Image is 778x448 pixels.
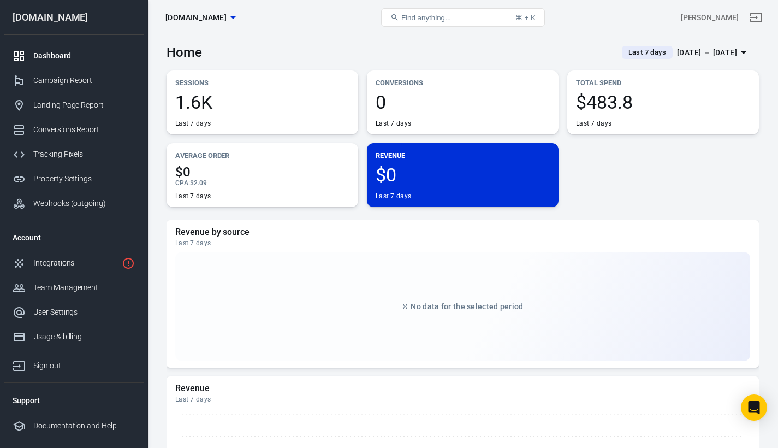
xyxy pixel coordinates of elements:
[376,77,550,89] p: Conversions
[175,166,349,179] span: $0
[677,46,737,60] div: [DATE] － [DATE]
[376,150,550,161] p: Revenue
[33,149,135,160] div: Tracking Pixels
[4,117,144,142] a: Conversions Report
[613,44,759,62] button: Last 7 days[DATE] － [DATE]
[4,191,144,216] a: Webhooks (outgoing)
[4,142,144,167] a: Tracking Pixels
[515,14,536,22] div: ⌘ + K
[4,275,144,300] a: Team Management
[161,8,240,28] button: [DOMAIN_NAME]
[175,383,750,394] h5: Revenue
[576,77,750,89] p: Total Spend
[4,167,144,191] a: Property Settings
[175,192,211,201] div: Last 7 days
[175,239,750,247] div: Last 7 days
[4,349,144,378] a: Sign out
[33,198,135,209] div: Webhooks (outgoing)
[175,395,750,404] div: Last 7 days
[4,251,144,275] a: Integrations
[4,325,144,349] a: Usage & billing
[741,394,767,421] div: Open Intercom Messenger
[576,93,750,111] span: $483.8
[381,8,545,27] button: Find anything...⌘ + K
[4,225,144,251] li: Account
[743,4,769,31] a: Sign out
[175,227,750,238] h5: Revenue by source
[175,77,349,89] p: Sessions
[33,173,135,185] div: Property Settings
[175,179,190,187] span: CPA :
[376,192,411,201] div: Last 7 days
[190,179,207,187] span: $2.09
[33,331,135,343] div: Usage & billing
[576,119,611,128] div: Last 7 days
[33,360,135,372] div: Sign out
[33,50,135,62] div: Dashboard
[167,45,202,60] h3: Home
[4,44,144,68] a: Dashboard
[33,257,117,269] div: Integrations
[175,150,349,161] p: Average Order
[33,75,135,86] div: Campaign Report
[4,93,144,117] a: Landing Page Report
[411,302,523,311] span: No data for the selected period
[33,99,135,111] div: Landing Page Report
[4,387,144,414] li: Support
[376,166,550,184] span: $0
[33,306,135,318] div: User Settings
[122,257,135,270] svg: 1 networks not verified yet
[624,47,670,58] span: Last 7 days
[681,12,739,23] div: Account id: GXqx2G2u
[175,119,211,128] div: Last 7 days
[376,119,411,128] div: Last 7 days
[175,93,349,111] span: 1.6K
[376,93,550,111] span: 0
[33,124,135,135] div: Conversions Report
[4,300,144,325] a: User Settings
[33,282,135,293] div: Team Management
[165,11,227,25] span: worldwidehealthytip.com
[4,13,144,22] div: [DOMAIN_NAME]
[4,68,144,93] a: Campaign Report
[33,420,135,432] div: Documentation and Help
[401,14,451,22] span: Find anything...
